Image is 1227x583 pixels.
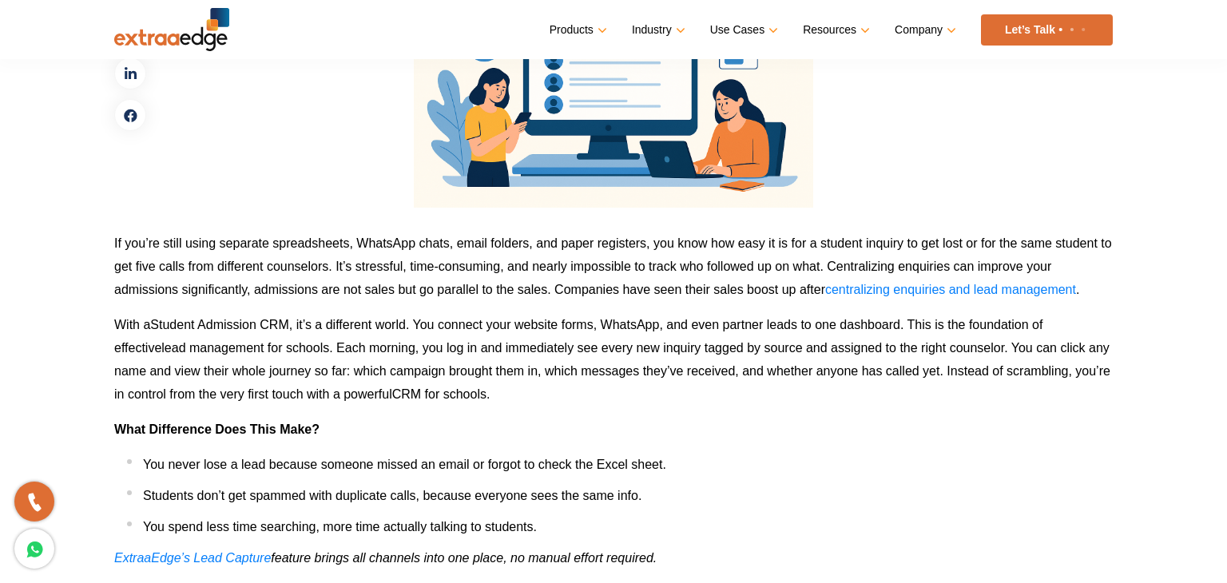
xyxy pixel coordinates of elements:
span: feature brings all channels into one place, no manual effort required. [114,551,657,565]
span: . Each morning, you log in and immediately see every new inquiry tagged by source and assigned to... [114,341,1110,401]
span: You never lose a lead because someone missed an email or forgot to check the Excel sheet. [143,458,666,471]
span: . [486,387,490,401]
span: With a [114,318,150,331]
a: Industry [632,18,682,42]
a: Let’s Talk [981,14,1113,46]
a: Use Cases [710,18,775,42]
p: Student Admission CRM lead management for schools CRM for schools [114,313,1113,406]
span: If you’re still using separate spreadsheets, WhatsApp chats, email folders, and paper registers, ... [114,236,1112,296]
span: Students don’t get spammed with duplicate calls, because everyone sees the same info. [143,489,641,502]
a: linkedin [114,58,146,89]
a: Products [550,18,604,42]
a: ExtraaEdge’s Lead Capture [114,551,271,565]
b: What Difference Does This Make? [114,422,320,436]
span: , it’s a different world. You connect your website forms, WhatsApp, and even partner leads to one... [114,318,1042,355]
a: Resources [803,18,867,42]
span: You spend less time searching, more time actually talking to students. [143,520,537,533]
a: facebook [114,99,146,131]
a: centralizing enquiries and lead management [825,283,1076,296]
a: Company [895,18,953,42]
